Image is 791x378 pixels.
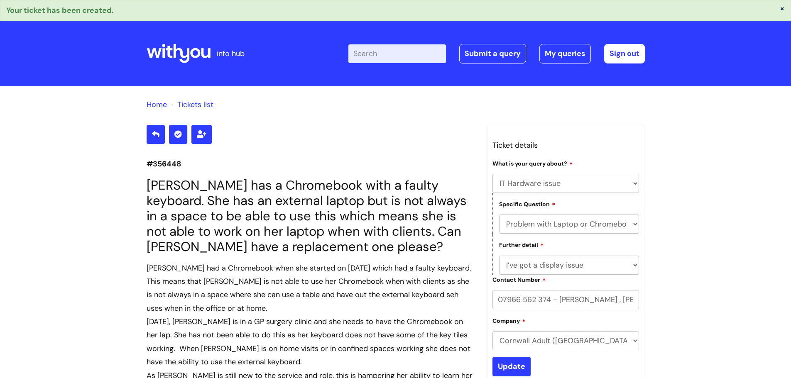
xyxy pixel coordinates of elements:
label: Specific Question [499,200,556,208]
a: Sign out [604,44,645,63]
p: #356448 [147,157,475,171]
input: Update [492,357,531,376]
div: | - [348,44,645,63]
div: [DATE], [PERSON_NAME] is in a GP surgery clinic and she needs to have the Chromebook on her lap. ... [147,315,475,369]
li: Tickets list [169,98,213,111]
input: Search [348,44,446,63]
button: × [780,5,785,12]
a: Submit a query [459,44,526,63]
h1: [PERSON_NAME] has a Chromebook with a faulty keyboard. She has an external laptop but is not alwa... [147,178,475,255]
a: My queries [539,44,591,63]
label: Company [492,316,526,324]
label: What is your query about? [492,159,573,167]
div: [PERSON_NAME] had a Chromebook when she started on [DATE] which had a faulty keyboard. This means... [147,261,475,315]
a: Home [147,100,167,110]
li: Solution home [147,98,167,111]
a: Tickets list [177,100,213,110]
p: info hub [217,47,245,60]
label: Further detail [499,240,544,249]
label: Contact Number [492,275,546,283]
h3: Ticket details [492,139,639,152]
